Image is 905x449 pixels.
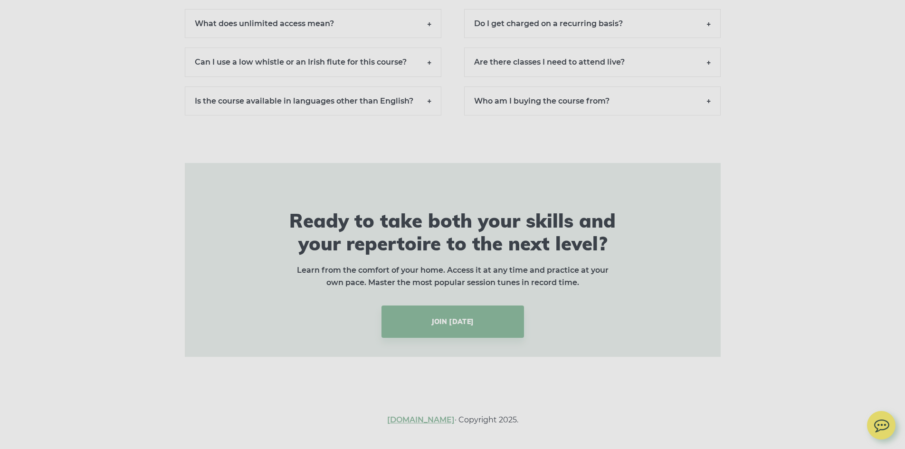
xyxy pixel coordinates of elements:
a: JOIN [DATE] [381,306,524,338]
h2: Ready to take both your skills and your repertoire to the next level? [279,209,626,255]
img: chat.svg [867,411,895,435]
h6: Are there classes I need to attend live? [464,48,721,76]
p: · Copyright 2025. [294,414,612,426]
h6: Can I use a low whistle or an Irish flute for this course? [185,48,441,76]
h6: Who am I buying the course from? [464,86,721,115]
h6: Do I get charged on a recurring basis? [464,9,721,38]
h6: What does unlimited access mean? [185,9,441,38]
strong: Learn from the comfort of your home. Access it at any time and practice at your own pace. Master ... [297,266,609,287]
a: [DOMAIN_NAME] [387,415,455,424]
h6: Is the course available in languages other than English? [185,86,441,115]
